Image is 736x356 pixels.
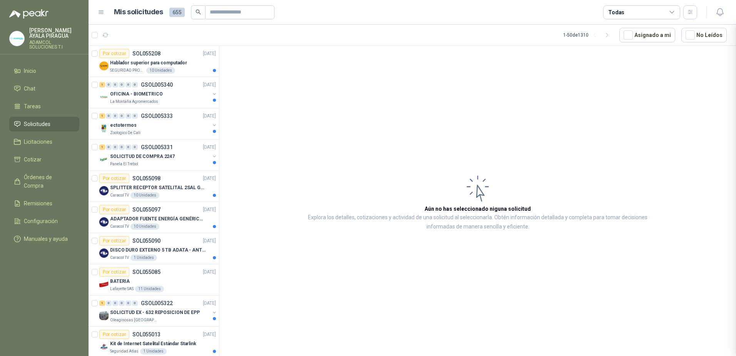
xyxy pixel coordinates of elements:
[24,138,52,146] span: Licitaciones
[169,8,185,17] span: 655
[24,84,35,93] span: Chat
[9,232,79,246] a: Manuales y ayuda
[9,152,79,167] a: Cotizar
[24,173,72,190] span: Órdenes de Compra
[9,64,79,78] a: Inicio
[196,9,201,15] span: search
[9,214,79,228] a: Configuración
[29,28,79,39] p: [PERSON_NAME] AYALA PIRAGUA
[10,31,24,46] img: Company Logo
[24,102,41,111] span: Tareas
[114,7,163,18] h1: Mis solicitudes
[24,199,52,208] span: Remisiones
[24,217,58,225] span: Configuración
[24,67,36,75] span: Inicio
[24,120,50,128] span: Solicitudes
[9,99,79,114] a: Tareas
[29,40,79,49] p: ADAMCOL SOLUCIONES T.I
[9,170,79,193] a: Órdenes de Compra
[9,134,79,149] a: Licitaciones
[9,196,79,211] a: Remisiones
[24,235,68,243] span: Manuales y ayuda
[24,155,42,164] span: Cotizar
[9,117,79,131] a: Solicitudes
[9,81,79,96] a: Chat
[9,9,49,18] img: Logo peakr
[608,8,624,17] div: Todas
